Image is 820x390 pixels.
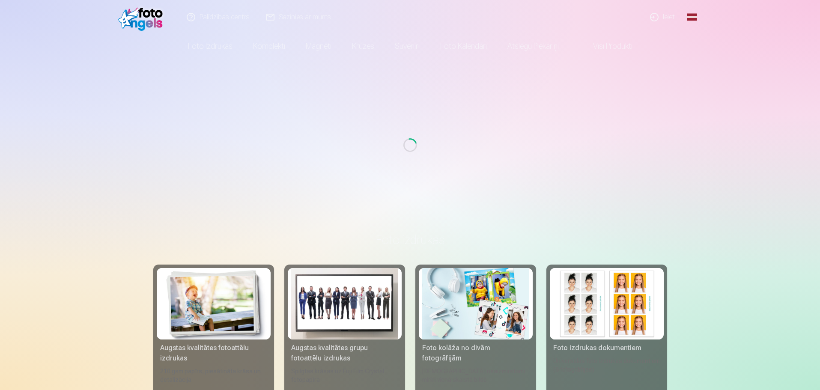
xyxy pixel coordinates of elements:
[288,367,402,384] div: Spilgtas krāsas uz Fuji Film Crystal fotopapīra
[342,34,385,58] a: Krūzes
[178,34,243,58] a: Foto izdrukas
[157,343,271,363] div: Augstas kvalitātes fotoattēlu izdrukas
[157,367,271,384] div: 210 gsm papīrs, piesātināta krāsa un detalizācija
[385,34,430,58] a: Suvenīri
[569,34,643,58] a: Visi produkti
[160,268,267,339] img: Augstas kvalitātes fotoattēlu izdrukas
[553,268,660,339] img: Foto izdrukas dokumentiem
[295,34,342,58] a: Magnēti
[291,268,398,339] img: Augstas kvalitātes grupu fotoattēlu izdrukas
[288,343,402,363] div: Augstas kvalitātes grupu fotoattēlu izdrukas
[160,232,660,247] h3: Foto izdrukas
[430,34,497,58] a: Foto kalendāri
[422,268,529,339] img: Foto kolāža no divām fotogrāfijām
[419,367,533,384] div: [DEMOGRAPHIC_DATA] neaizmirstami mirkļi vienā skaistā bildē
[550,357,664,384] div: Universālas foto izdrukas dokumentiem (6 fotogrāfijas)
[243,34,295,58] a: Komplekti
[550,343,664,353] div: Foto izdrukas dokumentiem
[419,343,533,363] div: Foto kolāža no divām fotogrāfijām
[118,3,167,31] img: /fa1
[497,34,569,58] a: Atslēgu piekariņi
